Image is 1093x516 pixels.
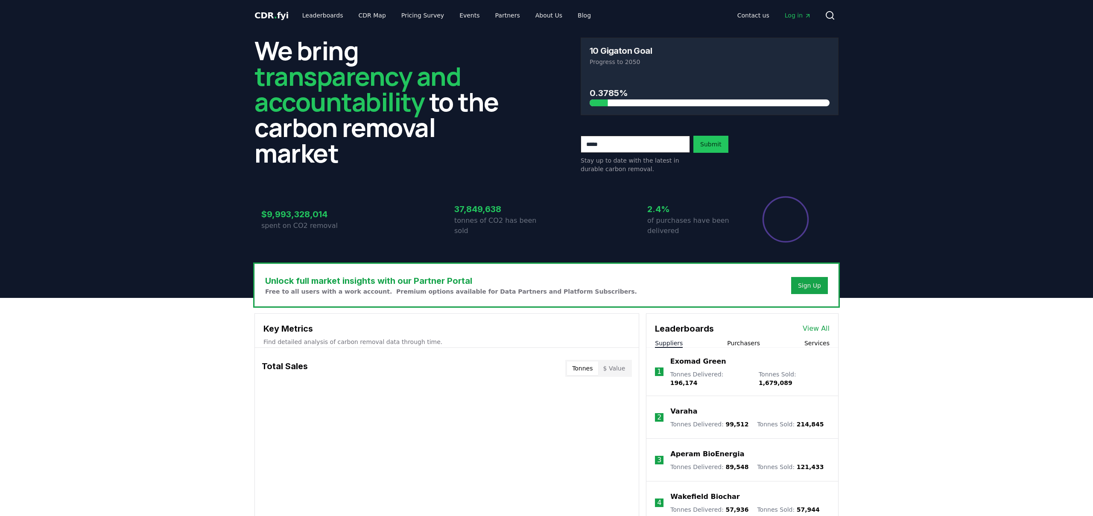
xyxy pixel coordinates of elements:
[352,8,393,23] a: CDR Map
[254,38,512,166] h2: We bring to the carbon removal market
[757,420,824,429] p: Tonnes Sold :
[731,8,776,23] a: Contact us
[567,361,598,375] button: Tonnes
[590,87,830,99] h3: 0.3785%
[759,370,830,387] p: Tonnes Sold :
[581,156,690,173] p: Stay up to date with the latest in durable carbon removal.
[803,324,830,334] a: View All
[791,277,828,294] button: Sign Up
[395,8,451,23] a: Pricing Survey
[529,8,569,23] a: About Us
[757,463,824,471] p: Tonnes Sold :
[670,406,697,417] a: Varaha
[657,412,661,423] p: 2
[670,370,750,387] p: Tonnes Delivered :
[725,464,748,470] span: 89,548
[727,339,760,347] button: Purchasers
[590,58,830,66] p: Progress to 2050
[571,8,598,23] a: Blog
[762,195,810,243] div: Percentage of sales delivered
[598,361,631,375] button: $ Value
[655,339,683,347] button: Suppliers
[759,379,792,386] span: 1,679,089
[295,8,598,23] nav: Main
[261,208,354,221] h3: $9,993,328,014
[670,379,698,386] span: 196,174
[454,216,546,236] p: tonnes of CO2 has been sold
[778,8,818,23] a: Log in
[670,420,748,429] p: Tonnes Delivered :
[657,367,661,377] p: 1
[725,506,748,513] span: 57,936
[670,463,748,471] p: Tonnes Delivered :
[797,506,820,513] span: 57,944
[254,58,461,119] span: transparency and accountability
[261,221,354,231] p: spent on CO2 removal
[647,203,739,216] h3: 2.4%
[785,11,811,20] span: Log in
[254,10,289,20] span: CDR fyi
[670,492,739,502] a: Wakefield Biochar
[454,203,546,216] h3: 37,849,638
[453,8,486,23] a: Events
[797,464,824,470] span: 121,433
[488,8,527,23] a: Partners
[263,338,630,346] p: Find detailed analysis of carbon removal data through time.
[657,498,661,508] p: 4
[725,421,748,428] span: 99,512
[670,356,726,367] a: Exomad Green
[295,8,350,23] a: Leaderboards
[670,505,748,514] p: Tonnes Delivered :
[647,216,739,236] p: of purchases have been delivered
[657,455,661,465] p: 3
[797,421,824,428] span: 214,845
[265,274,637,287] h3: Unlock full market insights with our Partner Portal
[265,287,637,296] p: Free to all users with a work account. Premium options available for Data Partners and Platform S...
[590,47,652,55] h3: 10 Gigaton Goal
[757,505,819,514] p: Tonnes Sold :
[263,322,630,335] h3: Key Metrics
[274,10,277,20] span: .
[693,136,728,153] button: Submit
[655,322,714,335] h3: Leaderboards
[254,9,289,21] a: CDR.fyi
[670,449,744,459] a: Aperam BioEnergia
[262,360,308,377] h3: Total Sales
[804,339,830,347] button: Services
[731,8,818,23] nav: Main
[798,281,821,290] a: Sign Up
